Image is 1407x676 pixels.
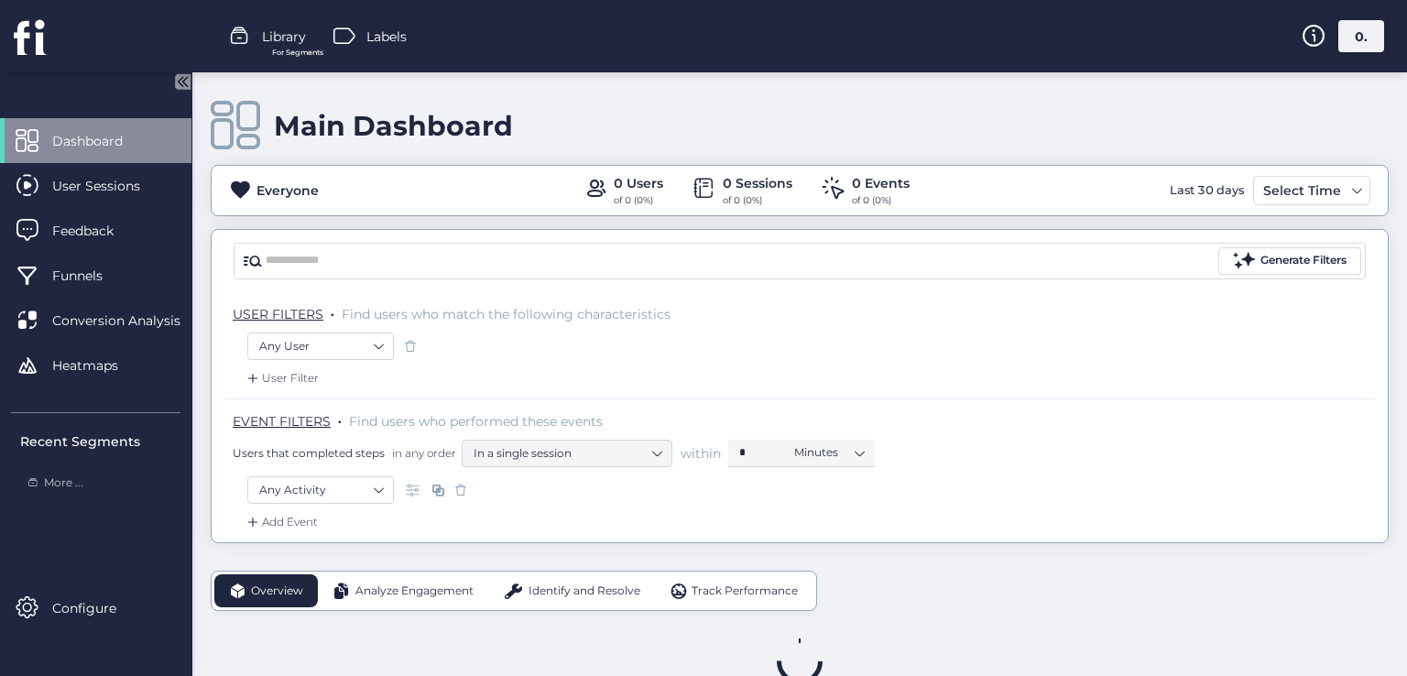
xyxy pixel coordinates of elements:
span: Track Performance [692,583,798,600]
span: Library [262,27,306,47]
span: Configure [52,598,144,618]
div: Select Time [1259,180,1346,202]
span: . [331,302,334,321]
span: Labels [366,27,407,47]
span: Identify and Resolve [529,583,640,600]
span: Heatmaps [52,355,146,376]
span: Users that completed steps [233,445,385,461]
span: User Sessions [52,176,168,196]
span: Find users who performed these events [349,413,603,430]
span: Analyze Engagement [355,583,474,600]
div: 0 Sessions [723,173,792,193]
div: Last 30 days [1165,176,1249,205]
span: More ... [44,474,83,492]
span: . [338,409,342,428]
div: Generate Filters [1260,252,1347,269]
div: Add Event [244,513,318,531]
span: EVENT FILTERS [233,413,331,430]
div: 0 Events [852,173,910,193]
span: Funnels [52,266,130,286]
span: within [681,444,721,463]
div: Main Dashboard [274,109,513,143]
div: of 0 (0%) [723,193,792,208]
span: For Segments [272,47,323,59]
nz-select-item: Minutes [794,439,864,466]
span: Dashboard [52,131,150,151]
span: Overview [251,583,303,600]
span: Feedback [52,221,141,241]
div: Recent Segments [20,431,180,452]
nz-select-item: Any Activity [259,476,382,504]
div: 0. [1338,20,1384,52]
button: Generate Filters [1218,247,1361,275]
div: of 0 (0%) [852,193,910,208]
span: USER FILTERS [233,306,323,322]
nz-select-item: Any User [259,333,382,360]
span: Find users who match the following characteristics [342,306,671,322]
div: Everyone [256,180,319,201]
span: in any order [388,445,456,461]
nz-select-item: In a single session [474,440,660,467]
span: Conversion Analysis [52,311,208,331]
div: 0 Users [614,173,663,193]
div: of 0 (0%) [614,193,663,208]
div: User Filter [244,369,319,387]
